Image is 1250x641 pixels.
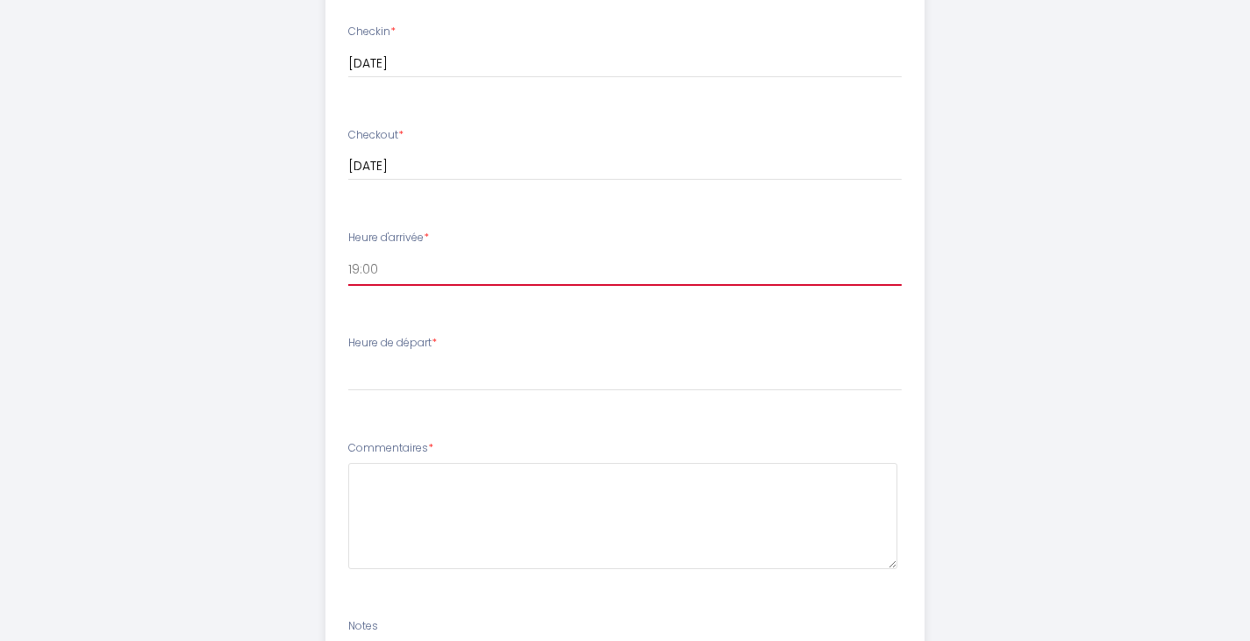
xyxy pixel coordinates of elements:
[348,335,437,352] label: Heure de départ
[348,127,404,144] label: Checkout
[348,230,429,246] label: Heure d'arrivée
[348,440,433,457] label: Commentaires
[348,24,396,40] label: Checkin
[348,618,378,635] label: Notes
